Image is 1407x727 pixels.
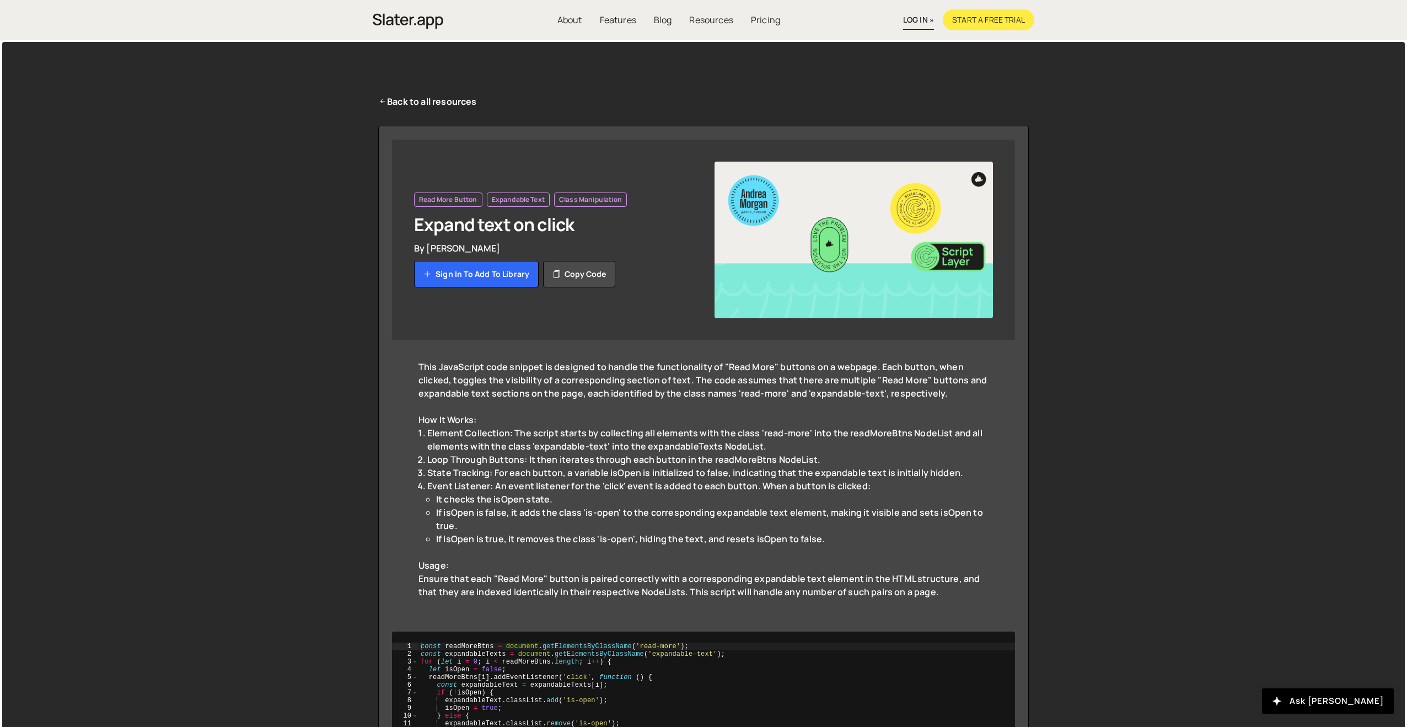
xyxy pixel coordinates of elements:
a: Resources [680,9,742,30]
div: 4 [392,666,418,673]
a: Blog [645,9,681,30]
div: 6 [392,681,418,689]
div: 7 [392,689,418,697]
img: YT%20-%20Thumb%20(18).png [715,162,993,318]
div: 1 [392,643,418,650]
div: 2 [392,650,418,658]
a: log in » [903,10,934,30]
button: Copy code [543,261,615,287]
div: 3 [392,658,418,666]
div: 5 [392,673,418,681]
div: 9 [392,704,418,712]
div: How It Works: [418,413,989,426]
div: Usage: [418,559,989,572]
li: If isOpen is true, it removes the class 'is-open', hiding the text, and resets isOpen to false. [436,532,989,546]
span: Read More Button [419,195,477,204]
li: If isOpen is false, it adds the class 'is-open' to the corresponding expandable text element, mak... [436,506,989,532]
a: home [373,8,443,32]
div: Ensure that each "Read More" button is paired correctly with a corresponding expandable text elem... [418,572,989,612]
a: About [549,9,591,30]
div: 10 [392,712,418,720]
li: State Tracking: For each button, a variable isOpen is initialized to false, indicating that the e... [427,466,989,479]
h1: Expand text on click [414,213,692,236]
li: Event Listener: An event listener for the 'click' event is added to each button. When a button is... [427,479,989,546]
button: Ask [PERSON_NAME] [1262,688,1394,714]
li: Loop Through Buttons: It then iterates through each button in the readMoreBtns NodeList. [427,453,989,466]
a: Pricing [742,9,789,30]
div: 8 [392,697,418,704]
a: Start a free trial [943,9,1034,30]
a: Sign in to add to library [414,261,539,287]
img: Slater is an modern coding environment with an inbuilt AI tool. Get custom code quickly with no c... [373,10,443,32]
a: Back to all resources [378,95,477,108]
li: It checks the isOpen state. [436,493,989,506]
div: By [PERSON_NAME] [414,242,692,254]
span: Class Manipulation [559,195,622,204]
li: Element Collection: The script starts by collecting all elements with the class 'read-more' into ... [427,426,989,453]
a: Features [591,9,645,30]
div: This JavaScript code snippet is designed to handle the functionality of "Read More" buttons on a ... [418,360,989,413]
span: Expandable Text [492,195,545,204]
